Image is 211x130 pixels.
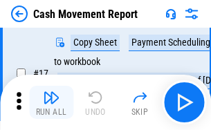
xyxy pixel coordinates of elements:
[131,89,148,106] img: Skip
[173,91,195,113] img: Main button
[11,6,28,22] img: Back
[118,86,162,119] button: Skip
[165,8,176,19] img: Support
[183,6,200,22] img: Settings menu
[43,89,59,106] img: Run All
[33,8,138,21] div: Cash Movement Report
[54,57,100,67] div: to workbook
[131,108,149,116] div: Skip
[33,68,48,79] span: # 17
[29,86,73,119] button: Run All
[36,108,67,116] div: Run All
[71,35,120,51] div: Copy Sheet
